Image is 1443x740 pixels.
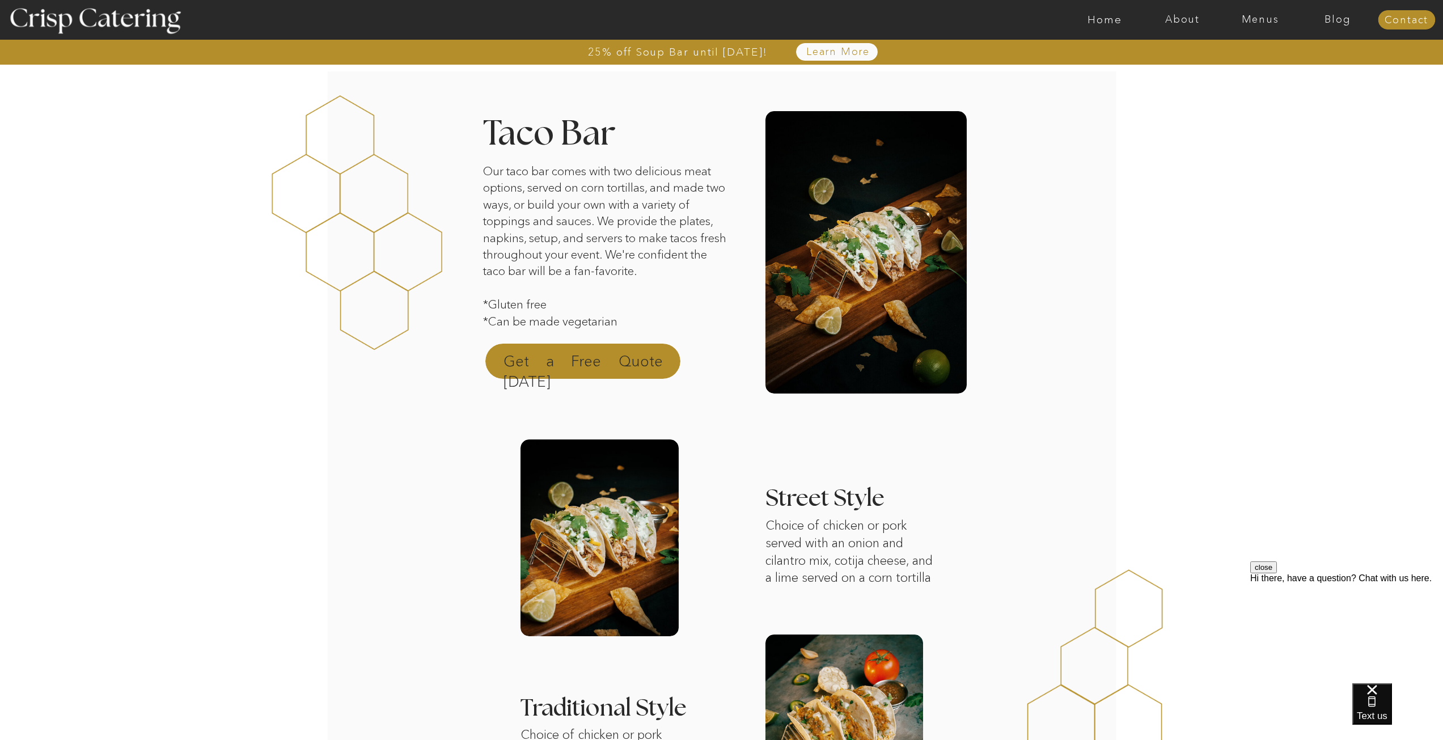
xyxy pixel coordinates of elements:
[765,487,946,512] h3: Street Style
[483,117,701,147] h2: Taco Bar
[780,46,896,58] a: Learn More
[483,163,731,340] p: Our taco bar comes with two delicious meat options, served on corn tortillas, and made two ways, ...
[521,697,882,721] h3: Traditional Style
[503,351,663,378] a: Get a Free Quote [DATE]
[1250,561,1443,697] iframe: podium webchat widget prompt
[1144,14,1221,26] a: About
[1352,683,1443,740] iframe: podium webchat widget bubble
[1378,15,1435,26] a: Contact
[1221,14,1299,26] a: Menus
[1299,14,1377,26] a: Blog
[547,46,809,58] a: 25% off Soup Bar until [DATE]!
[765,517,940,593] p: Choice of chicken or pork served with an onion and cilantro mix, cotija cheese, and a lime served...
[1066,14,1144,26] a: Home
